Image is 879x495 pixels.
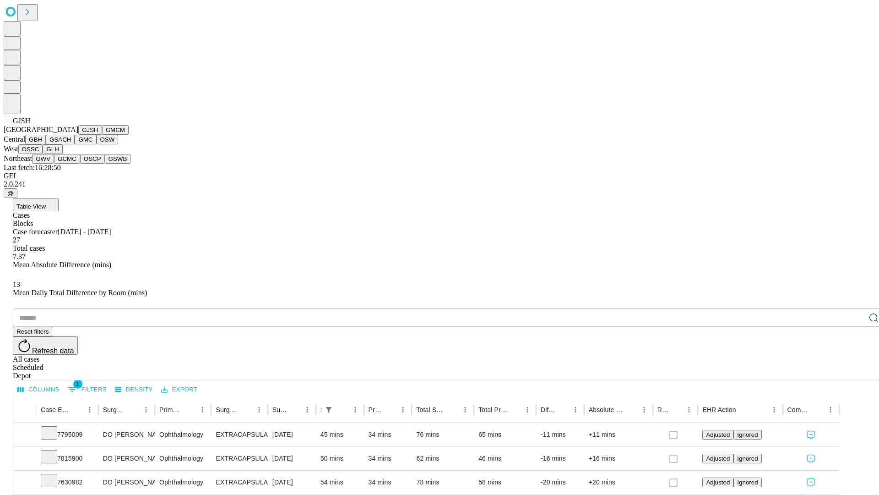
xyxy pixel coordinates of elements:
[41,447,94,470] div: 7815900
[13,236,20,244] span: 27
[272,406,287,413] div: Surgery Date
[556,403,569,416] button: Sort
[541,447,580,470] div: -16 mins
[446,403,459,416] button: Sort
[13,289,147,297] span: Mean Daily Total Difference by Room (mins)
[589,406,624,413] div: Absolute Difference
[702,454,733,463] button: Adjusted
[240,403,253,416] button: Sort
[737,431,758,438] span: Ignored
[41,406,70,413] div: Case Epic Id
[320,423,359,446] div: 45 mins
[13,198,59,211] button: Table View
[369,471,407,494] div: 34 mins
[320,447,359,470] div: 50 mins
[702,478,733,487] button: Adjusted
[416,423,469,446] div: 76 mins
[369,447,407,470] div: 34 mins
[670,403,683,416] button: Sort
[113,383,155,397] button: Density
[4,135,25,143] span: Central
[272,447,311,470] div: [DATE]
[459,403,472,416] button: Menu
[272,471,311,494] div: [DATE]
[25,135,46,144] button: GBH
[478,447,532,470] div: 46 mins
[18,451,32,467] button: Expand
[216,447,263,470] div: EXTRACAPSULAR CATARACT REMOVAL WITH [MEDICAL_DATA]
[13,280,20,288] span: 13
[320,406,321,413] div: Scheduled In Room Duration
[589,447,648,470] div: +16 mins
[103,423,150,446] div: DO [PERSON_NAME]
[4,164,61,171] span: Last fetch: 16:28:50
[737,455,758,462] span: Ignored
[384,403,396,416] button: Sort
[16,203,46,210] span: Table View
[369,406,383,413] div: Predicted In Room Duration
[18,475,32,491] button: Expand
[43,144,62,154] button: GLH
[301,403,314,416] button: Menu
[13,244,45,252] span: Total cases
[320,471,359,494] div: 54 mins
[159,406,182,413] div: Primary Service
[706,455,730,462] span: Adjusted
[733,478,761,487] button: Ignored
[41,423,94,446] div: 7795009
[824,403,837,416] button: Menu
[105,154,131,164] button: GSWB
[159,383,200,397] button: Export
[541,406,555,413] div: Difference
[13,117,30,125] span: GJSH
[322,403,335,416] button: Show filters
[78,125,102,135] button: GJSH
[80,154,105,164] button: OSCP
[32,347,74,355] span: Refresh data
[127,403,140,416] button: Sort
[253,403,266,416] button: Menu
[73,379,82,389] span: 1
[702,406,736,413] div: EHR Action
[683,403,695,416] button: Menu
[140,403,152,416] button: Menu
[103,406,126,413] div: Surgeon Name
[13,253,26,260] span: 7.37
[196,403,209,416] button: Menu
[811,403,824,416] button: Sort
[97,135,119,144] button: OSW
[541,423,580,446] div: -11 mins
[54,154,80,164] button: GCMC
[58,228,111,236] span: [DATE] - [DATE]
[272,423,311,446] div: [DATE]
[478,406,507,413] div: Total Predicted Duration
[103,471,150,494] div: DO [PERSON_NAME]
[737,403,750,416] button: Sort
[159,471,206,494] div: Ophthalmology
[4,172,875,180] div: GEI
[336,403,349,416] button: Sort
[41,471,94,494] div: 7630982
[733,454,761,463] button: Ignored
[288,403,301,416] button: Sort
[83,403,96,416] button: Menu
[32,154,54,164] button: GWV
[733,430,761,440] button: Ignored
[369,423,407,446] div: 34 mins
[396,403,409,416] button: Menu
[521,403,534,416] button: Menu
[13,261,111,269] span: Mean Absolute Difference (mins)
[416,447,469,470] div: 62 mins
[787,406,810,413] div: Comments
[589,423,648,446] div: +11 mins
[657,406,669,413] div: Resolved in EHR
[18,144,43,154] button: OSSC
[638,403,651,416] button: Menu
[159,423,206,446] div: Ophthalmology
[322,403,335,416] div: 1 active filter
[478,423,532,446] div: 65 mins
[13,336,78,355] button: Refresh data
[65,382,109,397] button: Show filters
[4,154,32,162] span: Northeast
[4,180,875,188] div: 2.0.241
